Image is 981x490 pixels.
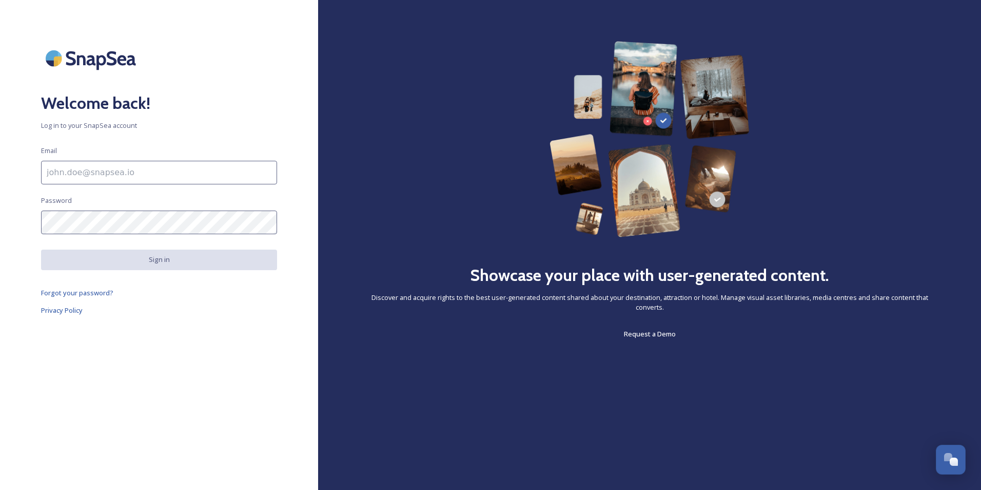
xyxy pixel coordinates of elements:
[41,306,83,315] span: Privacy Policy
[359,293,940,312] span: Discover and acquire rights to the best user-generated content shared about your destination, att...
[624,328,676,340] a: Request a Demo
[624,329,676,338] span: Request a Demo
[41,304,277,316] a: Privacy Policy
[41,287,277,299] a: Forgot your password?
[41,161,277,184] input: john.doe@snapsea.io
[41,91,277,116] h2: Welcome back!
[41,196,72,205] span: Password
[41,146,57,156] span: Email
[41,250,277,270] button: Sign in
[470,263,829,288] h2: Showcase your place with user-generated content.
[41,121,277,130] span: Log in to your SnapSea account
[550,41,749,237] img: 63b42ca75bacad526042e722_Group%20154-p-800.png
[41,288,113,297] span: Forgot your password?
[936,445,966,475] button: Open Chat
[41,41,144,76] img: SnapSea Logo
